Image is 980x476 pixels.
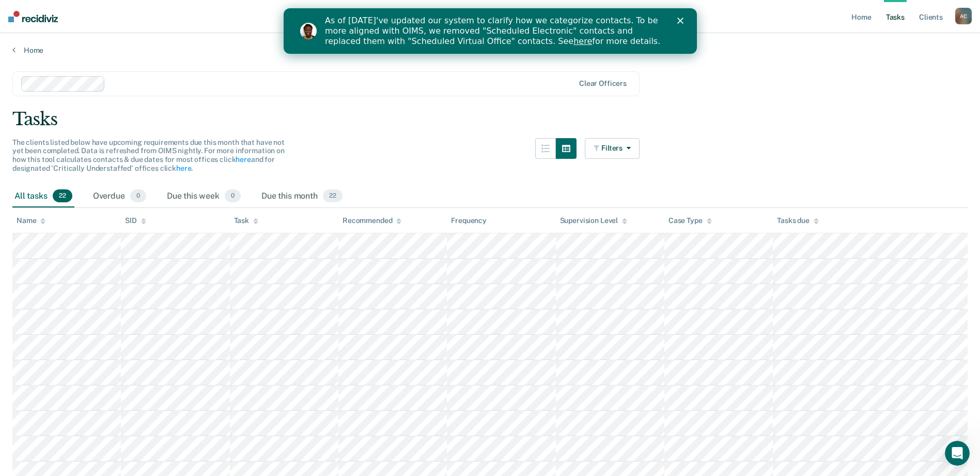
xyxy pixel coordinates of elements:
[234,216,258,225] div: Task
[560,216,628,225] div: Supervision Level
[945,441,970,466] iframe: Intercom live chat
[284,8,697,54] iframe: Intercom live chat banner
[12,109,968,130] div: Tasks
[451,216,487,225] div: Frequency
[91,185,148,208] div: Overdue0
[668,216,712,225] div: Case Type
[12,46,968,55] a: Home
[259,185,345,208] div: Due this month22
[125,216,146,225] div: SID
[176,164,191,172] a: here
[323,189,343,203] span: 22
[585,138,640,159] button: Filters
[12,138,285,172] span: The clients listed below have upcoming requirements due this month that have not yet been complet...
[17,216,45,225] div: Name
[290,28,308,38] a: here
[225,189,241,203] span: 0
[165,185,243,208] div: Due this week0
[12,185,74,208] div: All tasks22
[579,79,627,88] div: Clear officers
[236,155,251,163] a: here
[53,189,72,203] span: 22
[777,216,819,225] div: Tasks due
[130,189,146,203] span: 0
[394,9,404,16] div: Close
[343,216,401,225] div: Recommended
[8,11,58,22] img: Recidiviz
[955,8,972,24] button: AC
[955,8,972,24] div: A C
